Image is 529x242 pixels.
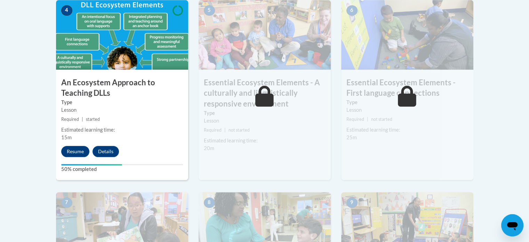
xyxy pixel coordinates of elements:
[204,5,215,16] span: 5
[346,126,468,134] div: Estimated learning time:
[229,127,250,133] span: not started
[82,117,83,122] span: |
[61,165,183,173] label: 50% completed
[61,197,72,208] span: 7
[204,197,215,208] span: 8
[204,109,326,117] label: Type
[204,117,326,125] div: Lesson
[341,77,473,99] h3: Essential Ecosystem Elements - First language connections
[204,127,222,133] span: Required
[56,77,188,99] h3: An Ecosystem Approach to Teaching DLLs
[61,164,122,165] div: Your progress
[86,117,100,122] span: started
[61,134,72,140] span: 15m
[61,146,89,157] button: Resume
[199,77,331,109] h3: Essential Ecosystem Elements - A culturally and linguistically responsive environment
[346,5,358,16] span: 6
[61,106,183,114] div: Lesson
[501,214,523,236] iframe: Button to launch messaging window
[346,106,468,114] div: Lesson
[93,146,119,157] button: Details
[346,117,364,122] span: Required
[61,5,72,16] span: 4
[61,126,183,134] div: Estimated learning time:
[346,134,357,140] span: 25m
[367,117,368,122] span: |
[204,145,214,151] span: 20m
[61,117,79,122] span: Required
[371,117,392,122] span: not started
[346,197,358,208] span: 9
[61,99,183,106] label: Type
[346,99,468,106] label: Type
[204,137,326,145] div: Estimated learning time:
[224,127,226,133] span: |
